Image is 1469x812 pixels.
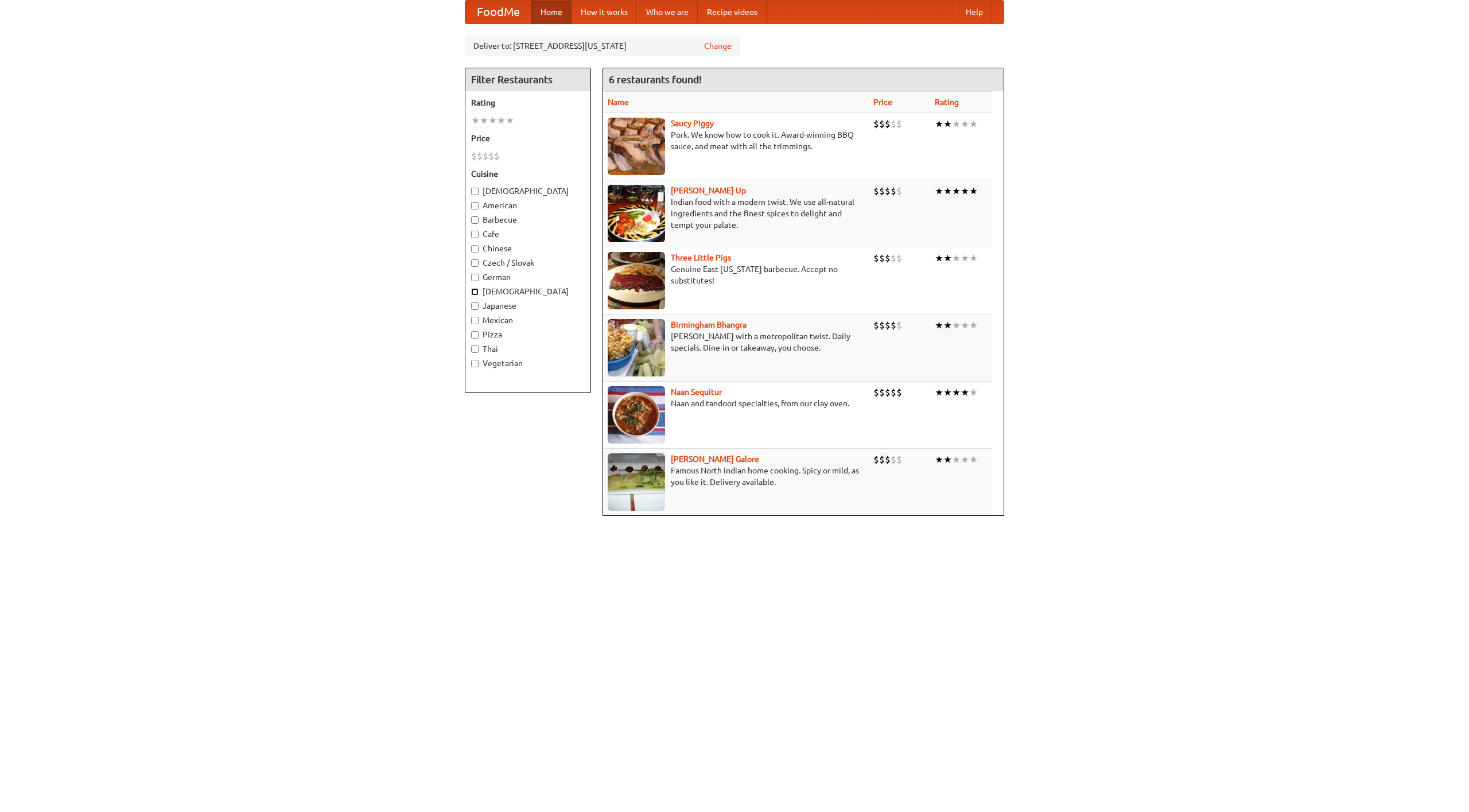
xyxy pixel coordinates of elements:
[879,319,885,332] li: $
[471,286,585,297] label: [DEMOGRAPHIC_DATA]
[873,185,879,197] li: $
[961,252,969,265] li: ★
[943,118,952,130] li: ★
[471,231,479,238] input: Cafe
[891,319,896,332] li: $
[608,465,864,488] p: Famous North Indian home cooking. Spicy or mild, as you like it. Delivery available.
[471,216,479,224] input: Barbecue
[471,200,585,211] label: American
[471,329,585,340] label: Pizza
[506,114,514,127] li: ★
[943,252,952,265] li: ★
[608,185,665,242] img: curryup.jpg
[471,97,585,108] h5: Rating
[471,214,585,226] label: Barbecue
[609,74,702,85] ng-pluralize: 6 restaurants found!
[608,331,864,353] p: [PERSON_NAME] with a metropolitan twist. Daily specials. Dine-in or takeaway, you choose.
[935,252,943,265] li: ★
[879,118,885,130] li: $
[873,319,879,332] li: $
[896,252,902,265] li: $
[879,252,885,265] li: $
[471,274,479,281] input: German
[608,319,665,376] img: bhangra.jpg
[465,68,590,91] h4: Filter Restaurants
[471,300,585,312] label: Japanese
[671,253,731,262] a: Three Little Pigs
[671,454,759,464] b: [PERSON_NAME] Galore
[935,319,943,332] li: ★
[961,185,969,197] li: ★
[969,252,978,265] li: ★
[952,453,961,466] li: ★
[873,98,892,107] a: Price
[943,386,952,399] li: ★
[935,118,943,130] li: ★
[943,319,952,332] li: ★
[671,119,714,128] a: Saucy Piggy
[957,1,992,24] a: Help
[471,188,479,195] input: [DEMOGRAPHIC_DATA]
[969,185,978,197] li: ★
[471,243,585,254] label: Chinese
[952,118,961,130] li: ★
[471,202,479,209] input: American
[698,1,767,24] a: Recipe videos
[471,317,479,324] input: Mexican
[952,185,961,197] li: ★
[935,185,943,197] li: ★
[608,398,864,409] p: Naan and tandoori specialties, from our clay oven.
[879,386,885,399] li: $
[891,386,896,399] li: $
[891,453,896,466] li: $
[943,453,952,466] li: ★
[896,319,902,332] li: $
[471,360,479,367] input: Vegetarian
[608,263,864,286] p: Genuine East [US_STATE] barbecue. Accept no substitutes!
[885,118,891,130] li: $
[608,118,665,175] img: saucy.jpg
[494,150,500,162] li: $
[531,1,572,24] a: Home
[671,387,722,397] a: Naan Sequitur
[471,331,479,339] input: Pizza
[879,453,885,466] li: $
[608,252,665,309] img: littlepigs.jpg
[961,453,969,466] li: ★
[477,150,483,162] li: $
[896,118,902,130] li: $
[471,271,585,283] label: German
[961,319,969,332] li: ★
[961,386,969,399] li: ★
[873,453,879,466] li: $
[471,302,479,310] input: Japanese
[961,118,969,130] li: ★
[608,386,665,444] img: naansequitur.jpg
[471,185,585,197] label: [DEMOGRAPHIC_DATA]
[885,386,891,399] li: $
[885,252,891,265] li: $
[969,118,978,130] li: ★
[471,257,585,269] label: Czech / Slovak
[671,186,746,195] a: [PERSON_NAME] Up
[873,386,879,399] li: $
[885,319,891,332] li: $
[471,228,585,240] label: Cafe
[471,245,479,252] input: Chinese
[891,118,896,130] li: $
[969,453,978,466] li: ★
[608,98,629,107] a: Name
[488,150,494,162] li: $
[497,114,506,127] li: ★
[873,118,879,130] li: $
[608,453,665,511] img: currygalore.jpg
[471,259,479,267] input: Czech / Slovak
[935,98,959,107] a: Rating
[935,453,943,466] li: ★
[935,386,943,399] li: ★
[488,114,497,127] li: ★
